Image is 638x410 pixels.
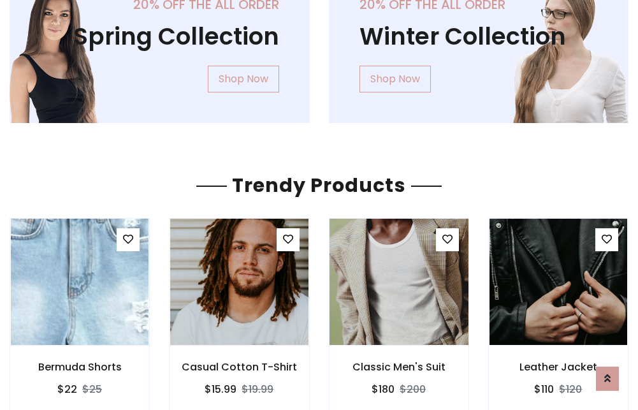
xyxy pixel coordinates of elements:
[242,382,273,397] del: $19.99
[534,383,554,395] h6: $110
[400,382,426,397] del: $200
[359,66,431,92] a: Shop Now
[330,361,468,373] h6: Classic Men's Suit
[170,361,308,373] h6: Casual Cotton T-Shirt
[205,383,236,395] h6: $15.99
[208,66,279,92] a: Shop Now
[559,382,582,397] del: $120
[489,361,628,373] h6: Leather Jacket
[359,22,598,50] h1: Winter Collection
[227,172,411,199] span: Trendy Products
[372,383,395,395] h6: $180
[57,383,77,395] h6: $22
[10,361,149,373] h6: Bermuda Shorts
[40,22,279,50] h1: Spring Collection
[82,382,102,397] del: $25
